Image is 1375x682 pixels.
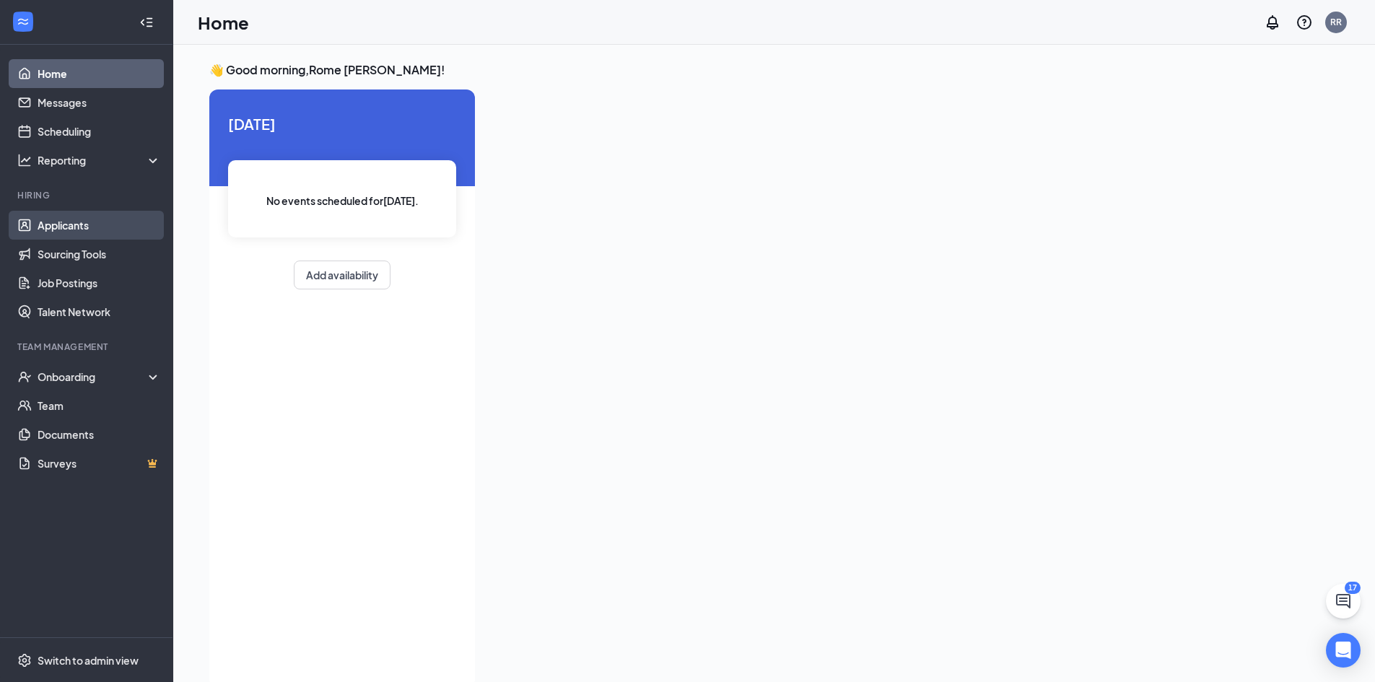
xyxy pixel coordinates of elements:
[16,14,30,29] svg: WorkstreamLogo
[1296,14,1313,31] svg: QuestionInfo
[17,189,158,201] div: Hiring
[38,268,161,297] a: Job Postings
[38,370,149,384] div: Onboarding
[38,420,161,449] a: Documents
[38,211,161,240] a: Applicants
[198,10,249,35] h1: Home
[266,193,419,209] span: No events scheduled for [DATE] .
[38,117,161,146] a: Scheduling
[139,15,154,30] svg: Collapse
[38,240,161,268] a: Sourcing Tools
[294,261,390,289] button: Add availability
[1264,14,1281,31] svg: Notifications
[228,113,456,135] span: [DATE]
[38,59,161,88] a: Home
[38,153,162,167] div: Reporting
[17,370,32,384] svg: UserCheck
[38,297,161,326] a: Talent Network
[38,449,161,478] a: SurveysCrown
[38,391,161,420] a: Team
[1326,584,1361,618] button: ChatActive
[17,653,32,668] svg: Settings
[38,88,161,117] a: Messages
[1326,633,1361,668] div: Open Intercom Messenger
[209,62,1295,78] h3: 👋 Good morning, Rome [PERSON_NAME] !
[17,153,32,167] svg: Analysis
[17,341,158,353] div: Team Management
[1330,16,1342,28] div: RR
[1335,593,1352,610] svg: ChatActive
[38,653,139,668] div: Switch to admin view
[1345,582,1361,594] div: 17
